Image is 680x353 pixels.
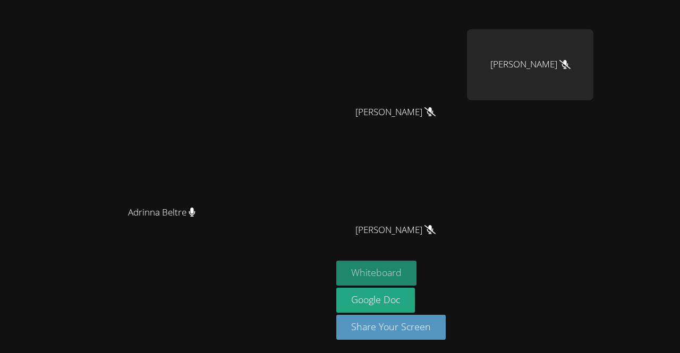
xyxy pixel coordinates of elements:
[467,29,593,100] div: [PERSON_NAME]
[336,288,415,313] a: Google Doc
[128,205,195,220] span: Adrinna Beltre
[336,261,416,286] button: Whiteboard
[355,222,436,238] span: [PERSON_NAME]
[355,105,436,120] span: [PERSON_NAME]
[336,315,446,340] button: Share Your Screen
